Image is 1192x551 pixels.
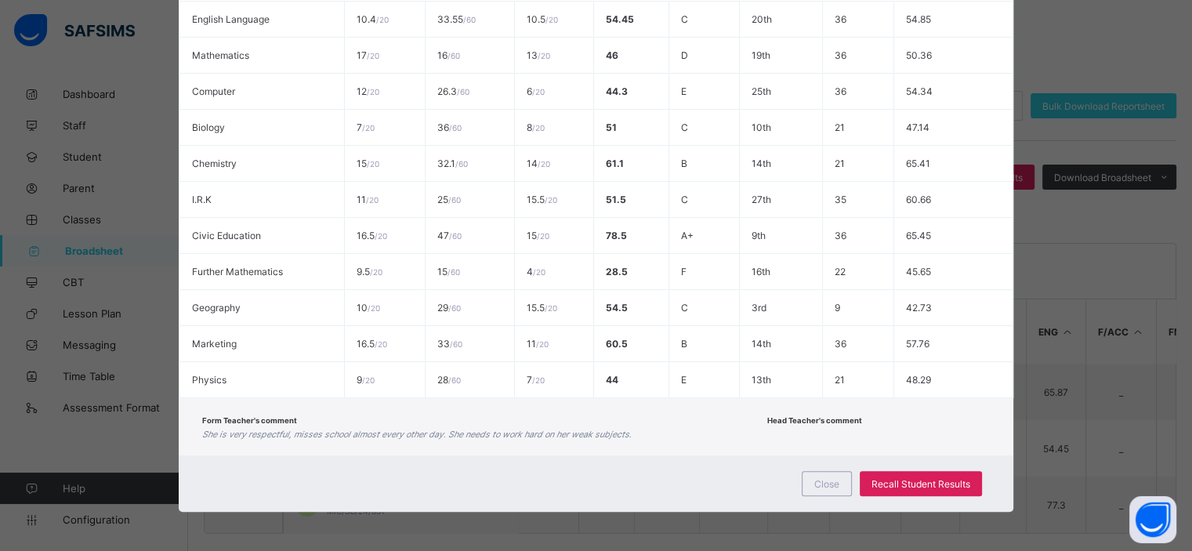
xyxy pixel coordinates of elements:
[767,416,862,425] span: Head Teacher's comment
[437,266,460,277] span: 15
[532,123,545,132] span: / 20
[835,121,845,133] span: 21
[606,158,624,169] span: 61.1
[367,87,379,96] span: / 20
[533,267,545,277] span: / 20
[606,49,618,61] span: 46
[835,266,846,277] span: 22
[192,338,237,350] span: Marketing
[606,85,628,97] span: 44.3
[357,49,379,61] span: 17
[906,374,931,386] span: 48.29
[367,159,379,169] span: / 20
[437,230,462,241] span: 47
[681,338,687,350] span: B
[202,430,632,440] i: She is very respectful, misses school almost every other day. She needs to work hard on her weak ...
[681,13,688,25] span: C
[527,194,557,205] span: 15.5
[366,195,379,205] span: / 20
[906,302,932,314] span: 42.73
[192,158,237,169] span: Chemistry
[835,158,845,169] span: 21
[752,121,771,133] span: 10th
[752,194,771,205] span: 27th
[437,49,460,61] span: 16
[606,374,618,386] span: 44
[681,121,688,133] span: C
[448,195,461,205] span: / 60
[545,15,558,24] span: / 20
[192,194,212,205] span: I.R.K
[835,230,846,241] span: 36
[192,230,261,241] span: Civic Education
[437,158,468,169] span: 32.1
[448,375,461,385] span: / 60
[457,87,469,96] span: / 60
[527,374,545,386] span: 7
[437,121,462,133] span: 36
[906,338,929,350] span: 57.76
[606,230,627,241] span: 78.5
[538,159,550,169] span: / 20
[752,374,771,386] span: 13th
[357,374,375,386] span: 9
[681,85,687,97] span: E
[357,338,387,350] span: 16.5
[532,375,545,385] span: / 20
[357,121,375,133] span: 7
[906,13,931,25] span: 54.85
[437,194,461,205] span: 25
[362,123,375,132] span: / 20
[357,158,379,169] span: 15
[463,15,476,24] span: / 60
[606,13,634,25] span: 54.45
[752,49,770,61] span: 19th
[606,194,626,205] span: 51.5
[357,230,387,241] span: 16.5
[536,339,549,349] span: / 20
[906,194,931,205] span: 60.66
[437,302,461,314] span: 29
[906,158,930,169] span: 65.41
[835,194,846,205] span: 35
[192,121,225,133] span: Biology
[527,302,557,314] span: 15.5
[835,85,846,97] span: 36
[545,195,557,205] span: / 20
[357,302,380,314] span: 10
[538,51,550,60] span: / 20
[681,230,694,241] span: A+
[681,302,688,314] span: C
[906,266,931,277] span: 45.65
[681,158,687,169] span: B
[357,194,379,205] span: 11
[606,338,628,350] span: 60.5
[192,49,249,61] span: Mathematics
[752,302,766,314] span: 3rd
[376,15,389,24] span: / 20
[437,338,462,350] span: 33
[835,374,845,386] span: 21
[202,416,297,425] span: Form Teacher's comment
[527,121,545,133] span: 8
[752,230,766,241] span: 9th
[437,13,476,25] span: 33.55
[871,478,970,490] span: Recall Student Results
[527,13,558,25] span: 10.5
[532,87,545,96] span: / 20
[375,231,387,241] span: / 20
[455,159,468,169] span: / 60
[606,121,617,133] span: 51
[367,51,379,60] span: / 20
[606,266,628,277] span: 28.5
[527,85,545,97] span: 6
[681,194,688,205] span: C
[681,266,687,277] span: F
[192,266,283,277] span: Further Mathematics
[192,13,270,25] span: English Language
[681,49,688,61] span: D
[814,478,839,490] span: Close
[357,266,382,277] span: 9.5
[835,13,846,25] span: 36
[1129,496,1176,543] button: Open asap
